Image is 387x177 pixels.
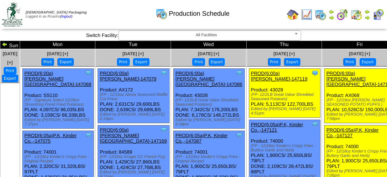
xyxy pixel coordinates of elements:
[2,41,8,47] img: arrowleft.gif
[57,58,74,66] button: Export
[26,11,87,19] span: Logged in as Rcastro
[251,93,320,101] div: (FP- 12/2LB Great Value Shredded Seasoned Potatoes)
[175,155,244,163] div: (FP - 12/18oz Kinder's Crispy Fries - Original Recipe)
[100,155,169,159] div: (FP- 12/26oz Kroger CC French Fry)
[2,75,18,82] button: Export
[47,51,68,56] a: [DATE] [+]
[251,71,308,82] a: PROD(6:00a)[PERSON_NAME]-147119
[2,2,22,27] img: zoroco-logo-small.webp
[349,51,370,56] a: [DATE] [+]
[156,8,167,19] img: calendarprod.gif
[192,58,205,66] button: Print
[343,58,356,66] button: Print
[198,51,219,56] a: [DATE] [+]
[60,15,73,19] a: (logout)
[100,127,167,144] a: PROD(6:00a)[PERSON_NAME][GEOGRAPHIC_DATA]-147169
[173,69,244,129] div: Product: 43028 PLAN: 7,342CS / 176,200LBS DONE: 6,178CS / 148,272LBS
[24,71,91,87] a: PROD(6:00a)[PERSON_NAME][GEOGRAPHIC_DATA]-147068
[326,127,379,138] a: PROD(6:05a)P.K, Kinder Co.,-147127
[209,58,225,66] button: Export
[175,98,244,107] div: (FP- 12/2LB Great Value Shredded Seasoned Potatoes)
[0,41,20,49] td: Sun
[122,31,291,39] span: All Facilities
[100,71,156,82] a: PROD(6:00a)[PERSON_NAME]-147079
[251,144,320,152] div: (FP - 12/18oz Kinder's Crispy Fries - Buttery Garlic and Herb)
[98,69,169,123] div: Product: AX172 PLAN: 2,631CS / 29,600LBS DONE: 2,639CS / 29,689LBS
[249,69,320,118] div: Product: 43028 PLAN: 5,113CS / 122,700LBS
[85,69,92,77] img: Tooltip
[268,58,281,66] button: Print
[160,126,167,133] img: Tooltip
[171,41,246,49] td: Wed
[246,41,322,49] td: Thu
[175,71,242,87] a: PROD(6:00a)[PERSON_NAME][GEOGRAPHIC_DATA]-147086
[24,98,94,107] div: (FP - Signature Select 12/28oz Shoestring Frend Fried Potatoes)
[337,9,348,20] img: calendarblend.gif
[311,121,319,128] img: Tooltip
[236,132,243,139] img: Tooltip
[22,69,94,129] div: Product: SS110 PLAN: 4,097CS / 86,035LBS DONE: 3,159CS / 66,339LBS
[117,58,130,66] button: Print
[273,51,295,56] a: [DATE] [+]
[311,69,319,77] img: Tooltip
[329,15,334,20] img: arrowright.gif
[24,133,77,144] a: PROD(6:05a)P.K, Kinder Co.,-147075
[169,10,229,18] span: Production Schedule
[364,15,370,20] img: arrowright.gif
[133,58,149,66] button: Export
[284,58,300,66] button: Export
[24,155,94,163] div: (FP - 12/18oz Kinder's Crispy Fries - Original Recipe)
[236,69,243,77] img: Tooltip
[100,112,169,121] div: Edited by [PERSON_NAME] [DATE] 2:19pm
[301,9,312,20] img: line_graph.gif
[95,41,171,49] td: Tue
[329,9,334,15] img: arrowleft.gif
[160,69,167,77] img: Tooltip
[122,51,144,56] a: [DATE] [+]
[251,107,320,116] div: Edited by [PERSON_NAME] [DATE] 4:51pm
[20,41,95,49] td: Mon
[360,58,376,66] button: Export
[26,11,87,15] span: [DEMOGRAPHIC_DATA] Packaging
[364,9,370,15] img: arrowleft.gif
[100,93,169,101] div: (FP - 12/15oz Alexia Seasoned Waffle Cut Fries)
[175,133,228,144] a: PROD(6:05a)P.K, Kinder Co.,-147087
[85,132,92,139] img: Tooltip
[315,9,326,20] img: calendarprod.gif
[4,67,16,75] button: Print
[372,9,384,20] img: calendarcustomer.gif
[41,58,54,66] button: Print
[3,51,17,65] a: [DATE] [+]
[175,118,244,127] div: Edited by [PERSON_NAME] [DATE] 6:34pm
[24,118,94,127] div: Edited by [PERSON_NAME] [DATE] 7:37pm
[251,122,303,133] a: PROD(6:05a)P.K, Kinder Co.,-147121
[350,9,362,20] img: calendarinout.gif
